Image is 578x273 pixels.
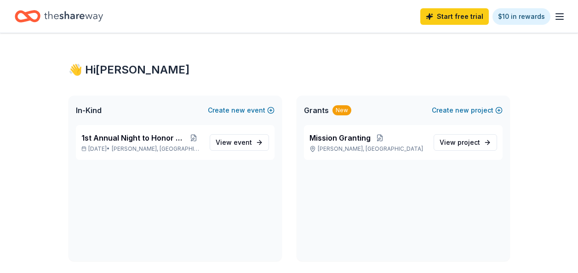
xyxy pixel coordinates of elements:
[216,137,252,148] span: View
[420,8,489,25] a: Start free trial
[455,105,469,116] span: new
[76,105,102,116] span: In-Kind
[309,132,371,143] span: Mission Granting
[81,145,202,153] p: [DATE] •
[332,105,351,115] div: New
[208,105,275,116] button: Createnewevent
[81,132,185,143] span: 1st Annual Night to Honor Gala
[434,134,497,151] a: View project
[440,137,480,148] span: View
[492,8,550,25] a: $10 in rewards
[234,138,252,146] span: event
[432,105,503,116] button: Createnewproject
[309,145,426,153] p: [PERSON_NAME], [GEOGRAPHIC_DATA]
[458,138,480,146] span: project
[231,105,245,116] span: new
[69,63,510,77] div: 👋 Hi [PERSON_NAME]
[15,6,103,27] a: Home
[112,145,202,153] span: [PERSON_NAME], [GEOGRAPHIC_DATA]
[304,105,329,116] span: Grants
[210,134,269,151] a: View event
